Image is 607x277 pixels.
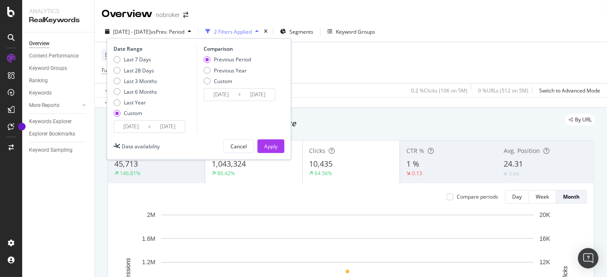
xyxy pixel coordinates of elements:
span: 10,435 [309,159,333,169]
div: Keywords Explorer [29,117,72,126]
a: Ranking [29,76,88,85]
input: End Date [241,89,275,101]
div: Keyword Sampling [29,146,73,155]
div: Last Year [114,99,157,106]
div: Analytics [29,7,88,15]
div: Day [512,193,522,200]
a: Keywords Explorer [29,117,88,126]
div: Last 3 Months [114,78,157,85]
div: Keyword Groups [29,64,67,73]
div: Open Intercom Messenger [578,248,598,268]
div: Explorer Bookmarks [29,130,75,138]
div: Switch to Advanced Mode [539,87,600,94]
div: Previous Period [214,56,251,63]
div: Ranking [29,76,48,85]
span: Clicks [309,147,325,155]
span: [DATE] - [DATE] [113,28,151,35]
div: Previous Year [214,67,247,74]
div: Cancel [231,143,247,150]
a: Content Performance [29,52,88,61]
div: Month [563,193,580,200]
div: Week [536,193,549,200]
div: 0.64 [509,170,519,177]
div: Custom [124,110,142,117]
div: Date Range [114,45,195,52]
div: Apply [264,143,277,150]
button: 2 Filters Applied [202,25,262,38]
input: End Date [151,121,185,133]
button: Month [556,190,587,204]
div: 146.81% [120,170,140,177]
div: Previous Period [204,56,251,63]
button: Switch to Advanced Mode [536,84,600,97]
div: Last 28 Days [124,67,154,74]
div: RealKeywords [29,15,88,25]
button: Apply [102,84,126,97]
div: 0 % URLs ( 512 on 5M ) [478,87,528,94]
span: Device [105,51,121,58]
span: 45,713 [114,159,138,169]
span: 24.31 [504,159,523,169]
text: 2M [147,211,155,218]
a: Keyword Sampling [29,146,88,155]
div: Last 6 Months [114,88,157,95]
input: Start Date [204,89,238,101]
div: Overview [29,39,50,48]
div: arrow-right-arrow-left [183,12,188,18]
span: CTR % [406,147,424,155]
text: 12K [540,259,551,265]
span: 1 % [406,159,419,169]
div: Comparison [204,45,278,52]
div: Custom [114,110,157,117]
div: Compare periods [457,193,498,200]
a: Explorer Bookmarks [29,130,88,138]
input: Start Date [114,121,148,133]
div: 64.56% [315,170,332,177]
div: Last 28 Days [114,67,157,74]
div: Previous Year [204,67,251,74]
button: [DATE] - [DATE]vsPrev. Period [102,25,195,38]
text: 1.2M [142,259,155,265]
a: Keywords [29,89,88,98]
a: Overview [29,39,88,48]
div: Last Year [124,99,146,106]
a: More Reports [29,101,80,110]
div: 86.42% [217,170,235,177]
div: 0.2 % Clicks ( 10K on 5M ) [411,87,467,94]
button: Keyword Groups [324,25,379,38]
span: 1,043,324 [212,159,246,169]
span: Segments [289,28,313,35]
span: By URL [575,117,592,122]
button: Cancel [223,139,254,153]
div: Keywords [29,89,52,98]
div: Data availability [122,143,160,150]
button: Apply [257,139,284,153]
div: legacy label [565,114,595,126]
div: times [262,27,269,36]
div: Last 7 Days [124,56,151,63]
span: vs Prev. Period [151,28,184,35]
a: Keyword Groups [29,64,88,73]
div: Custom [214,78,232,85]
div: Last 7 Days [114,56,157,63]
text: 20K [540,211,551,218]
div: Last 6 Months [124,88,157,95]
div: Last 3 Months [124,78,157,85]
img: Equal [504,173,507,175]
div: Overview [102,7,152,21]
div: Custom [204,78,251,85]
div: 2 Filters Applied [214,28,252,35]
button: Segments [277,25,317,38]
span: Avg. Position [504,147,540,155]
div: 0.13 [412,170,422,177]
button: Day [505,190,529,204]
button: Week [529,190,556,204]
div: Tooltip anchor [18,123,26,130]
text: 1.6M [142,235,155,242]
span: Full URL [102,66,120,74]
div: More Reports [29,101,59,110]
div: nobroker [156,11,180,19]
text: 16K [540,235,551,242]
div: Keyword Groups [336,28,375,35]
div: Content Performance [29,52,79,61]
